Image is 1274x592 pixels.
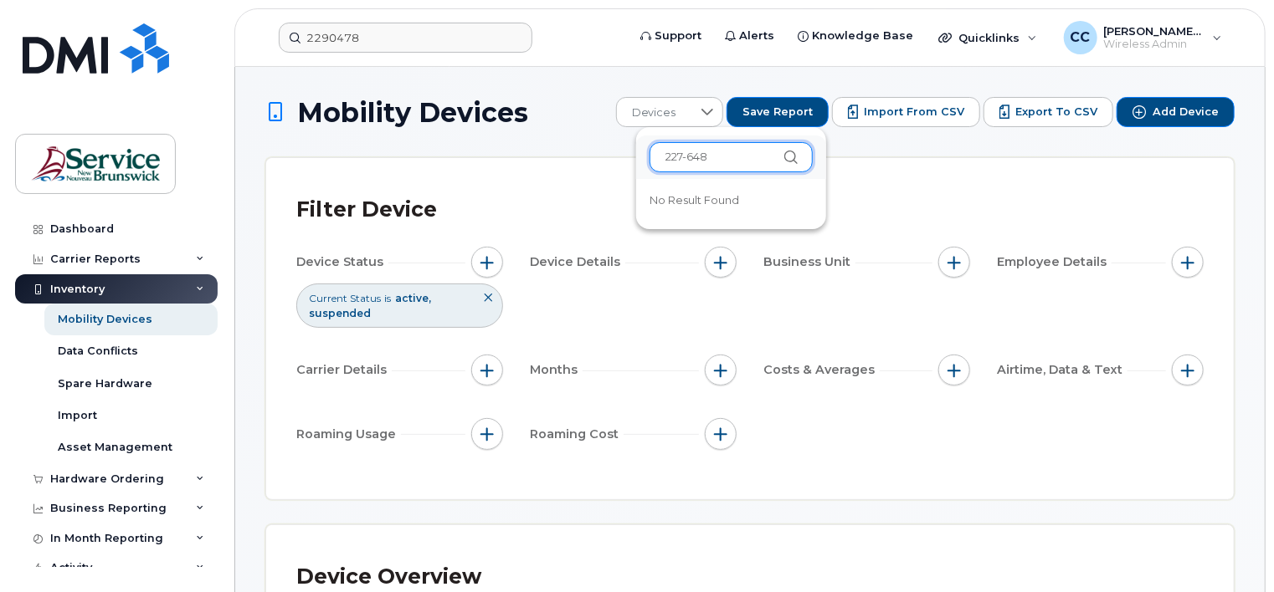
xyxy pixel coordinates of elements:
span: Current Status [309,291,381,305]
span: Months [530,361,583,379]
span: Roaming Cost [530,426,624,443]
span: suspended [309,307,371,319]
span: Business Unit [763,253,855,271]
span: Mobility Devices [297,98,528,127]
span: Carrier Details [296,361,392,379]
span: Employee Details [997,253,1112,271]
span: Device Status [296,253,388,271]
button: Import from CSV [832,97,980,127]
button: Save Report [727,97,829,127]
span: Import from CSV [864,105,964,120]
span: Airtime, Data & Text [997,361,1128,379]
div: Filter Device [296,188,437,232]
span: Save Report [742,105,813,120]
ul: Option List [636,179,826,222]
li: No result found [636,186,826,215]
button: Export to CSV [984,97,1113,127]
button: Add Device [1117,97,1235,127]
span: Devices [617,98,691,128]
span: Device Details [530,253,625,271]
span: Costs & Averages [763,361,880,379]
span: Export to CSV [1015,105,1097,120]
span: active [395,292,431,304]
span: is [384,291,391,305]
span: Add Device [1153,105,1219,120]
span: Roaming Usage [296,426,401,443]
